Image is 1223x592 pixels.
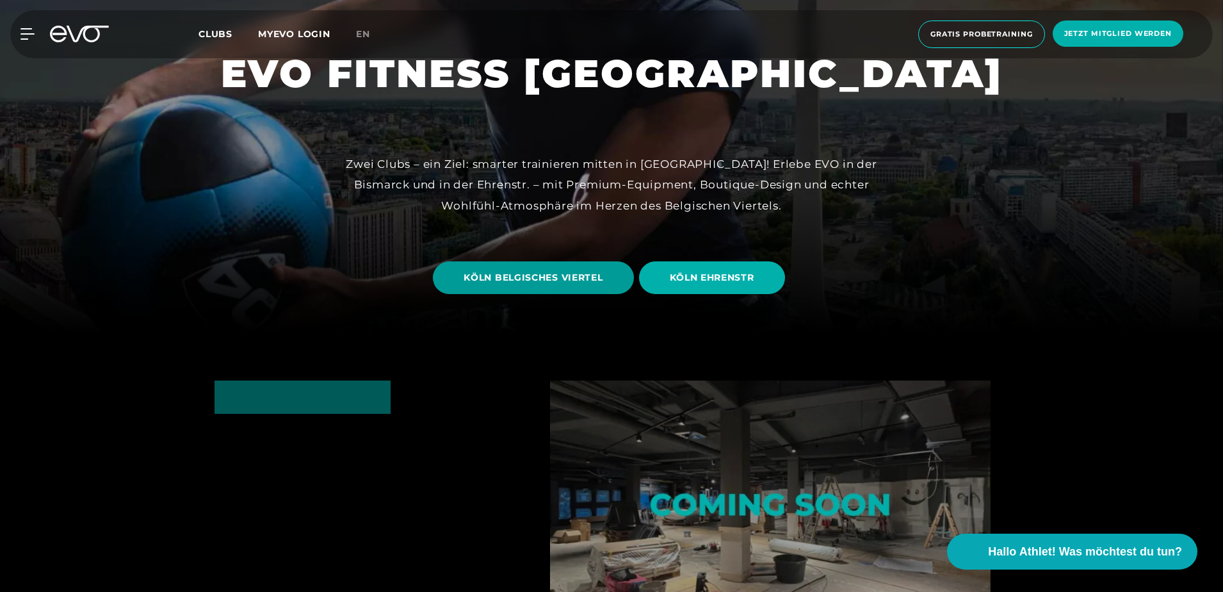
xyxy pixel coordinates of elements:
[356,27,385,42] a: en
[198,28,232,40] span: Clubs
[639,252,790,304] a: KÖLN EHRENSTR
[433,252,638,304] a: KÖLN BELGISCHES VIERTEL
[464,271,603,284] span: KÖLN BELGISCHES VIERTEL
[1064,28,1172,39] span: Jetzt Mitglied werden
[198,28,258,40] a: Clubs
[930,29,1033,40] span: Gratis Probetraining
[947,534,1197,570] button: Hallo Athlet! Was möchtest du tun?
[1049,21,1187,48] a: Jetzt Mitglied werden
[988,543,1182,561] span: Hallo Athlet! Was möchtest du tun?
[258,28,330,40] a: MYEVO LOGIN
[356,28,370,40] span: en
[221,49,1003,99] h1: EVO FITNESS [GEOGRAPHIC_DATA]
[323,154,900,216] div: Zwei Clubs – ein Ziel: smarter trainieren mitten in [GEOGRAPHIC_DATA]! Erlebe EVO in der Bismarck...
[914,21,1049,48] a: Gratis Probetraining
[670,271,754,284] span: KÖLN EHRENSTR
